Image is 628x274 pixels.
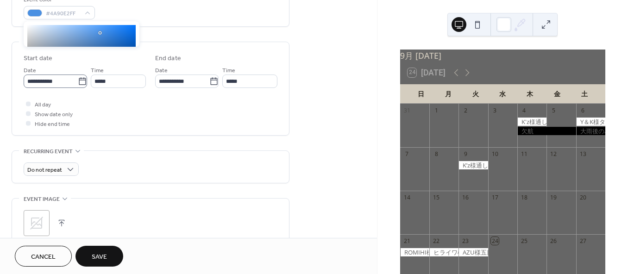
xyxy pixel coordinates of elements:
[576,127,605,135] div: 大雨後の為欠航
[434,84,462,103] div: 月
[403,193,411,201] div: 14
[521,106,528,114] div: 4
[27,165,62,175] span: Do not repeat
[92,252,107,262] span: Save
[571,84,598,103] div: 土
[403,150,411,158] div: 7
[491,237,499,245] div: 24
[491,193,499,201] div: 17
[408,84,435,103] div: 日
[429,248,458,256] div: ヒライワ様サワラ・鯛ラバ便
[579,150,587,158] div: 13
[458,161,488,169] div: K’z様通し便
[579,106,587,114] div: 6
[15,246,72,267] button: Cancel
[462,193,470,201] div: 16
[35,110,73,119] span: Show date only
[433,106,440,114] div: 1
[517,118,546,126] div: K'z様通し便
[24,147,73,156] span: Recurring event
[24,54,52,63] div: Start date
[155,66,168,75] span: Date
[24,194,60,204] span: Event image
[75,246,123,267] button: Save
[400,50,605,62] div: 9月 [DATE]
[35,100,51,110] span: All day
[491,150,499,158] div: 10
[35,119,70,129] span: Hide end time
[222,66,235,75] span: Time
[491,106,499,114] div: 3
[462,84,489,103] div: 火
[433,150,440,158] div: 8
[521,237,528,245] div: 25
[462,237,470,245] div: 23
[576,118,605,126] div: Y＆K様タイラバ便
[516,84,544,103] div: 木
[550,106,558,114] div: 5
[517,127,576,135] div: 欠航
[155,54,181,63] div: End date
[24,66,36,75] span: Date
[458,248,488,256] div: AZU様五目便
[521,150,528,158] div: 11
[550,193,558,201] div: 19
[46,9,80,19] span: #4A90E2FF
[521,193,528,201] div: 18
[403,106,411,114] div: 31
[579,193,587,201] div: 20
[400,248,429,256] div: ROMIHI様サワラ・太刀魚リレー
[91,66,104,75] span: Time
[433,193,440,201] div: 15
[550,237,558,245] div: 26
[31,252,56,262] span: Cancel
[489,84,516,103] div: 水
[24,210,50,236] div: ;
[462,106,470,114] div: 2
[403,237,411,245] div: 21
[24,38,65,48] span: Date and time
[579,237,587,245] div: 27
[550,150,558,158] div: 12
[543,84,571,103] div: 金
[433,237,440,245] div: 22
[462,150,470,158] div: 9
